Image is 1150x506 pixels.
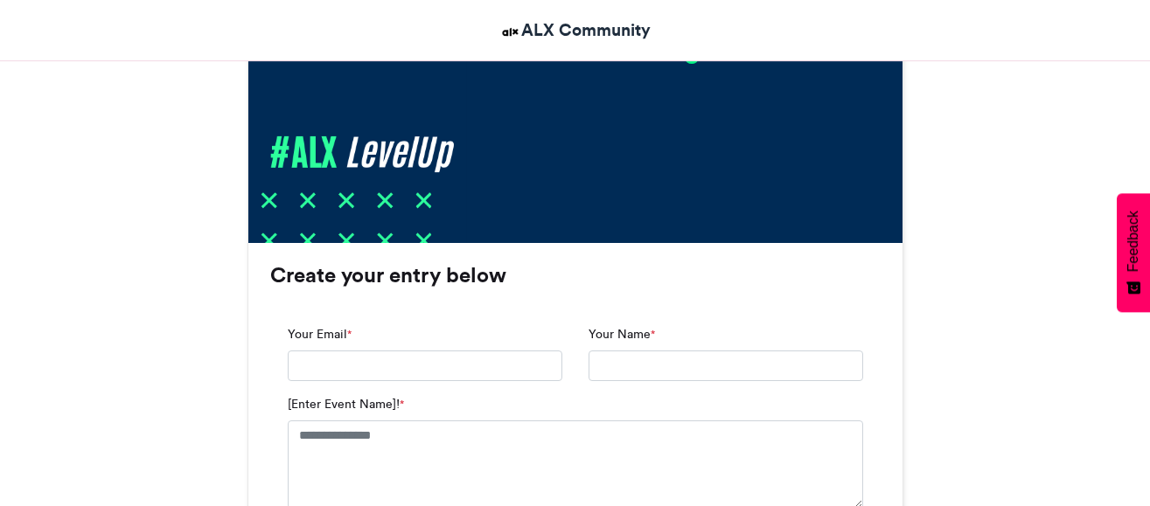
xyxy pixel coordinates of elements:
[499,17,651,43] a: ALX Community
[589,325,655,343] label: Your Name
[371,33,871,66] div: Programme Name
[1126,211,1141,272] span: Feedback
[288,325,352,343] label: Your Email
[288,395,404,413] label: [Enter Event Name]!
[499,21,521,43] img: ALX Community
[1117,193,1150,312] button: Feedback - Show survey
[270,265,881,286] h3: Create your entry below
